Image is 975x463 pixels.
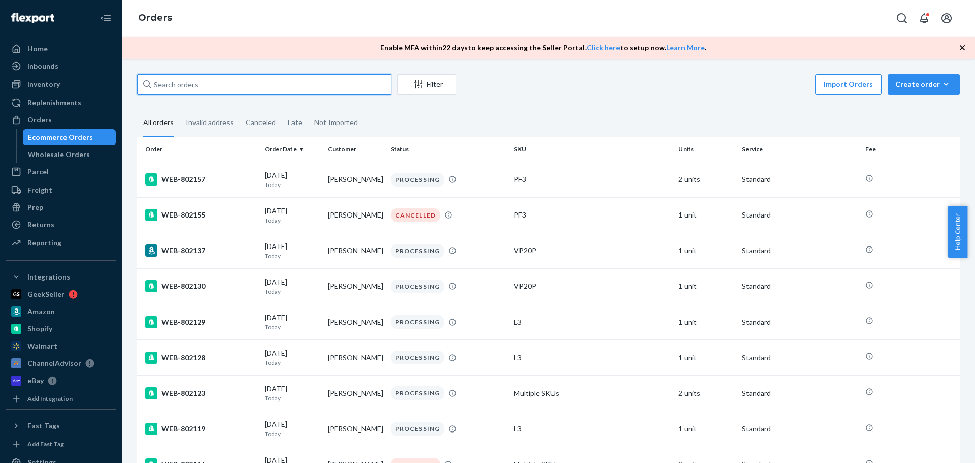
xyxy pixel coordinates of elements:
[380,43,706,53] p: Enable MFA within 22 days to keep accessing the Seller Portal. to setup now. .
[391,208,440,222] div: CANCELLED
[391,315,444,329] div: PROCESSING
[145,316,256,328] div: WEB-802129
[742,245,857,256] p: Standard
[514,245,670,256] div: VP20P
[6,76,116,92] a: Inventory
[742,353,857,363] p: Standard
[6,182,116,198] a: Freight
[145,209,256,221] div: WEB-802155
[328,145,382,153] div: Customer
[27,394,73,403] div: Add Integration
[391,351,444,364] div: PROCESSING
[742,281,857,291] p: Standard
[27,115,52,125] div: Orders
[514,210,670,220] div: PF3
[6,418,116,434] button: Fast Tags
[323,268,386,304] td: [PERSON_NAME]
[27,289,64,299] div: GeekSeller
[6,303,116,320] a: Amazon
[265,313,319,331] div: [DATE]
[265,323,319,331] p: Today
[95,8,116,28] button: Close Navigation
[27,238,61,248] div: Reporting
[27,358,81,368] div: ChannelAdvisor
[323,304,386,340] td: [PERSON_NAME]
[265,384,319,403] div: [DATE]
[265,394,319,403] p: Today
[895,79,952,89] div: Create order
[674,376,737,411] td: 2 units
[314,109,358,136] div: Not Imported
[6,112,116,128] a: Orders
[6,438,116,450] a: Add Fast Tag
[27,440,64,448] div: Add Fast Tag
[143,109,174,137] div: All orders
[674,268,737,304] td: 1 unit
[145,352,256,364] div: WEB-802128
[28,132,93,142] div: Ecommerce Orders
[265,170,319,189] div: [DATE]
[145,280,256,292] div: WEB-802130
[265,180,319,189] p: Today
[666,43,705,52] a: Learn More
[391,386,444,400] div: PROCESSING
[936,8,957,28] button: Open account menu
[186,109,234,136] div: Invalid address
[742,388,857,398] p: Standard
[6,217,116,233] a: Returns
[6,95,116,111] a: Replenishments
[391,173,444,187] div: PROCESSING
[514,174,670,184] div: PF3
[674,411,737,447] td: 1 unit
[6,235,116,251] a: Reporting
[138,12,172,23] a: Orders
[27,272,70,282] div: Integrations
[948,206,967,258] button: Help Center
[27,202,43,212] div: Prep
[27,324,52,334] div: Shopify
[137,137,261,162] th: Order
[11,13,54,23] img: Flexport logo
[28,149,90,160] div: Wholesale Orders
[6,58,116,74] a: Inbounds
[914,8,934,28] button: Open notifications
[265,358,319,367] p: Today
[23,146,116,163] a: Wholesale Orders
[815,74,882,95] button: Import Orders
[391,280,444,293] div: PROCESSING
[861,137,960,162] th: Fee
[27,44,48,54] div: Home
[27,98,81,108] div: Replenishments
[391,422,444,436] div: PROCESSING
[323,340,386,376] td: [PERSON_NAME]
[265,206,319,225] div: [DATE]
[674,340,737,376] td: 1 unit
[265,429,319,438] p: Today
[6,199,116,215] a: Prep
[742,210,857,220] p: Standard
[510,137,674,162] th: SKU
[323,233,386,268] td: [PERSON_NAME]
[288,109,302,136] div: Late
[265,348,319,367] div: [DATE]
[397,74,456,95] button: Filter
[323,411,386,447] td: [PERSON_NAME]
[130,4,180,33] ol: breadcrumbs
[6,164,116,180] a: Parcel
[27,167,49,177] div: Parcel
[27,341,57,351] div: Walmart
[27,220,54,230] div: Returns
[6,286,116,302] a: GeekSeller
[27,79,60,89] div: Inventory
[265,216,319,225] p: Today
[514,281,670,291] div: VP20P
[145,173,256,186] div: WEB-802157
[27,185,52,195] div: Freight
[6,321,116,337] a: Shopify
[6,393,116,405] a: Add Integration
[514,353,670,363] div: L3
[323,376,386,411] td: [PERSON_NAME]
[674,304,737,340] td: 1 unit
[323,197,386,233] td: [PERSON_NAME]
